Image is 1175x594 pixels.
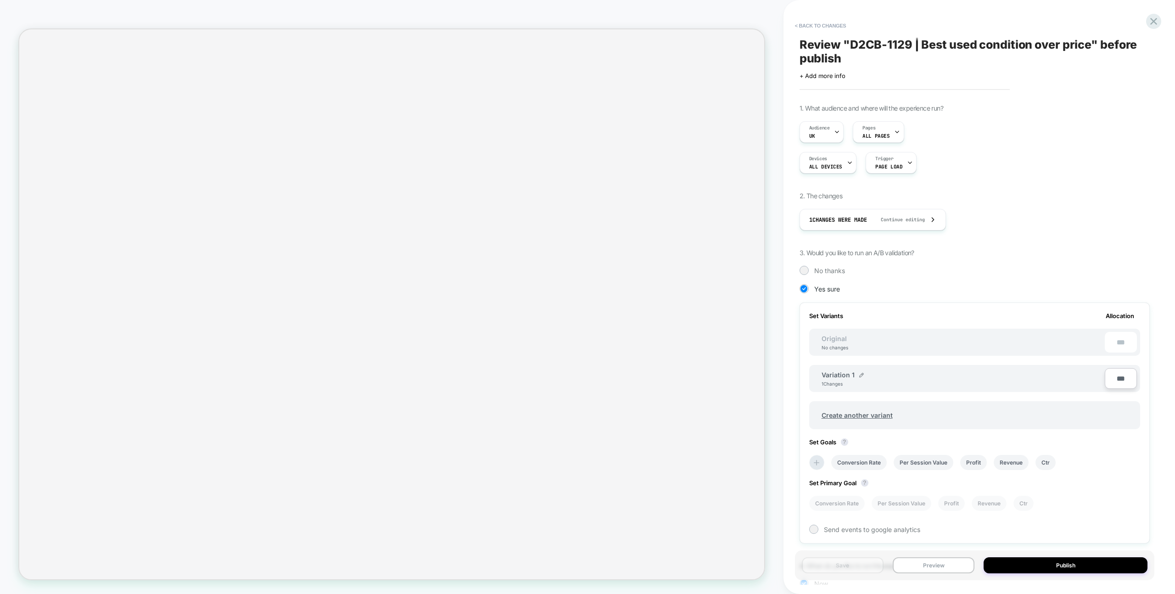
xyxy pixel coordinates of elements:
span: Continue editing [872,217,925,223]
span: UK [809,133,815,139]
li: Revenue [994,455,1029,470]
span: 1. What audience and where will the experience run? [800,104,943,112]
li: Conversion Rate [809,496,865,511]
span: Create another variant [812,404,902,426]
li: Profit [938,496,965,511]
span: 1 Changes were made [809,216,867,224]
span: Review " D2CB-1129 | Best used condition over price " before publish [800,38,1150,65]
span: Pages [862,125,875,131]
span: 3. Would you like to run an A/B validation? [800,249,914,257]
span: No thanks [814,267,845,275]
span: Audience [809,125,830,131]
li: Conversion Rate [831,455,887,470]
span: Variation 1 [822,371,855,379]
span: ALL PAGES [862,133,890,139]
span: ALL DEVICES [809,163,842,170]
button: < Back to changes [790,18,851,33]
span: + Add more info [800,72,845,79]
span: Original [812,335,856,342]
div: 1 Changes [822,381,849,387]
li: Per Session Value [894,455,953,470]
button: Preview [893,557,974,573]
li: Per Session Value [872,496,931,511]
img: edit [859,373,864,377]
button: ? [861,479,868,487]
div: No changes [812,345,857,350]
span: Page Load [875,163,902,170]
span: Trigger [875,156,893,162]
span: 2. The changes [800,192,843,200]
span: Send events to google analytics [824,526,920,533]
li: Ctr [1035,455,1056,470]
span: Allocation [1106,312,1134,319]
li: Revenue [972,496,1007,511]
span: Devices [809,156,827,162]
span: Set Goals [809,438,853,446]
span: Set Variants [809,312,843,319]
li: Profit [960,455,987,470]
button: ? [841,438,848,446]
button: Save [802,557,884,573]
span: Set Primary Goal [809,479,873,487]
button: Publish [984,557,1147,573]
span: Yes sure [814,285,840,293]
li: Ctr [1013,496,1034,511]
